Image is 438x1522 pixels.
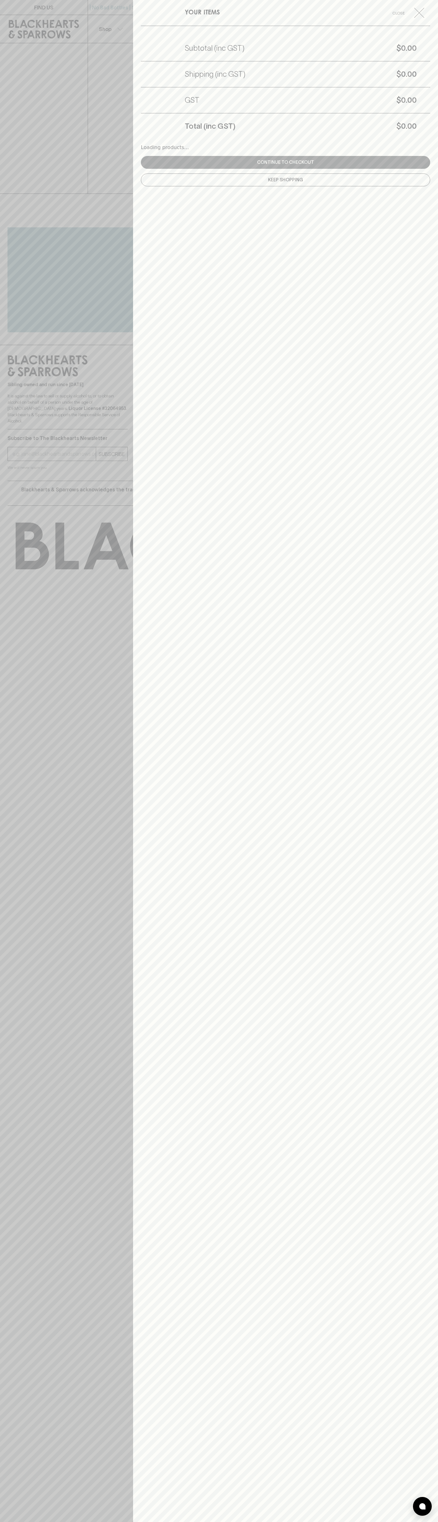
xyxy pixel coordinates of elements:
h5: $0.00 [199,95,417,105]
h5: $0.00 [245,43,417,53]
button: Close [386,8,429,18]
h5: GST [185,95,199,105]
h5: Total (inc GST) [185,121,235,131]
h5: Shipping (inc GST) [185,69,245,79]
span: Close [386,10,412,16]
h5: Subtotal (inc GST) [185,43,245,53]
div: Loading products... [141,144,430,151]
h6: YOUR ITEMS [185,8,220,18]
h5: $0.00 [245,69,417,79]
h5: $0.00 [235,121,417,131]
img: bubble-icon [419,1503,425,1509]
button: Keep Shopping [141,173,430,186]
